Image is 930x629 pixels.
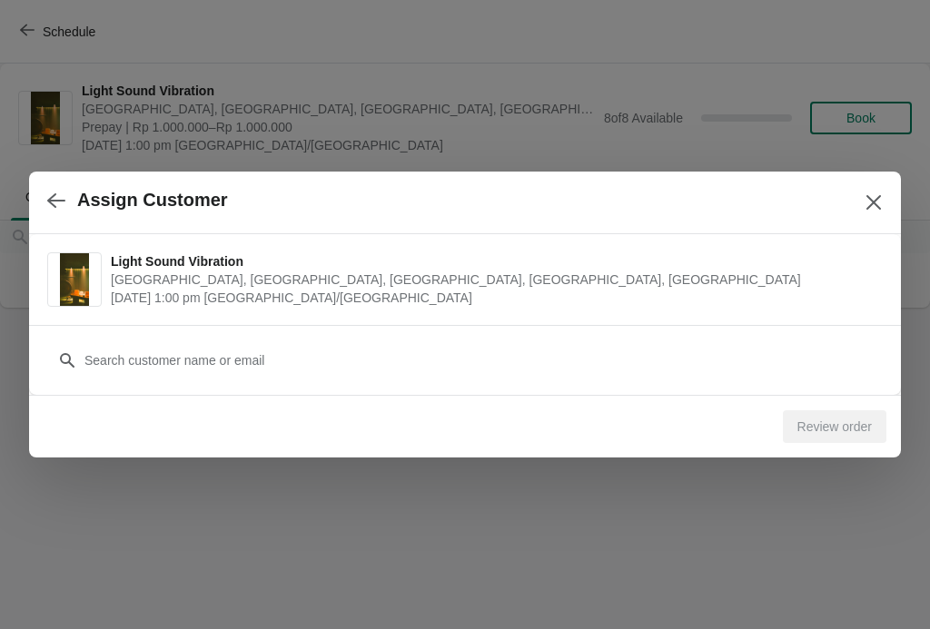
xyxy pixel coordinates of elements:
input: Search customer name or email [84,344,883,377]
img: Light Sound Vibration | Potato Head Suites & Studios, Jalan Petitenget, Seminyak, Badung Regency,... [60,253,90,306]
span: [DATE] 1:00 pm [GEOGRAPHIC_DATA]/[GEOGRAPHIC_DATA] [111,289,874,307]
span: Light Sound Vibration [111,252,874,270]
h2: Assign Customer [77,190,228,211]
span: [GEOGRAPHIC_DATA], [GEOGRAPHIC_DATA], [GEOGRAPHIC_DATA], [GEOGRAPHIC_DATA], [GEOGRAPHIC_DATA] [111,270,874,289]
button: Close [857,186,890,219]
